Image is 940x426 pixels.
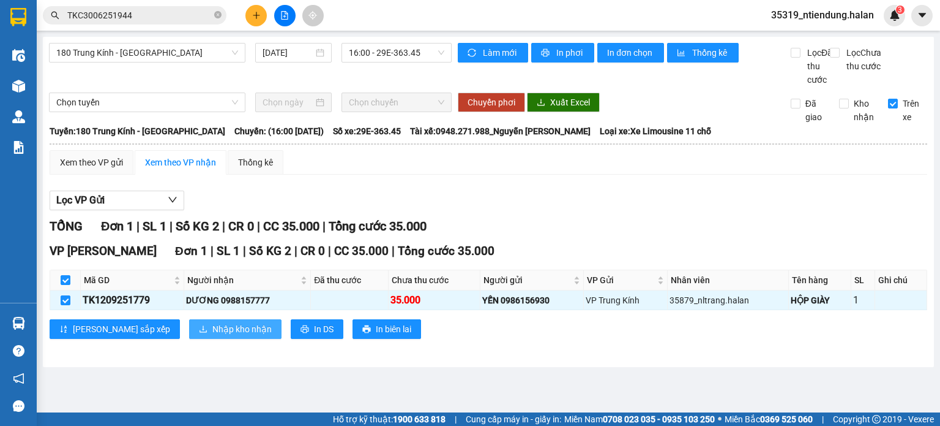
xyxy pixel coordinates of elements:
span: Thống kê [692,46,729,59]
span: | [294,244,297,258]
span: file-add [280,11,289,20]
img: solution-icon [12,141,25,154]
button: In đơn chọn [597,43,664,63]
button: downloadXuất Excel [527,93,600,112]
div: TK1209251779 [83,292,182,308]
span: In biên lai [376,322,411,336]
button: caret-down [911,5,933,26]
div: 35879_nltrang.halan [670,294,786,307]
span: VP [PERSON_NAME] [50,244,157,258]
span: download [199,325,207,335]
span: CR 0 [300,244,325,258]
div: 1 [853,292,873,308]
span: Loại xe: Xe Limousine 11 chỗ [600,124,711,138]
img: warehouse-icon [12,49,25,62]
th: Tên hàng [789,270,851,291]
span: ⚪️ [718,417,722,422]
th: Nhân viên [668,270,789,291]
button: Chuyển phơi [458,93,525,112]
span: | [222,219,225,234]
img: warehouse-icon [12,110,25,123]
span: printer [362,325,371,335]
span: search [51,11,59,20]
span: bar-chart [677,48,687,58]
span: Nhập kho nhận [212,322,272,336]
input: Tìm tên, số ĐT hoặc mã đơn [67,9,212,22]
span: down [168,195,177,205]
span: 3 [898,6,902,14]
strong: 1900 633 818 [393,414,446,424]
span: Miền Bắc [725,413,813,426]
span: Tổng cước 35.000 [329,219,427,234]
th: Ghi chú [875,270,927,291]
span: CC 35.000 [334,244,389,258]
th: SL [851,270,875,291]
span: Miền Nam [564,413,715,426]
span: Mã GD [84,273,171,287]
span: Lọc VP Gửi [56,192,105,208]
span: Cung cấp máy in - giấy in: [466,413,561,426]
span: In phơi [556,46,584,59]
span: | [822,413,824,426]
button: printerIn phơi [531,43,594,63]
span: | [257,219,260,234]
button: sort-ascending[PERSON_NAME] sắp xếp [50,319,180,339]
button: Lọc VP Gửi [50,191,184,210]
span: VP Gửi [587,273,655,287]
div: 35.000 [390,292,478,308]
span: Hỗ trợ kỹ thuật: [333,413,446,426]
div: YẾN 0986156930 [482,294,581,307]
span: caret-down [917,10,928,21]
span: Chọn chuyến [349,93,445,112]
span: Số xe: 29E-363.45 [333,124,401,138]
span: | [243,244,246,258]
div: DƯƠNG 0988157777 [186,294,309,307]
span: aim [308,11,317,20]
span: CR 0 [228,219,254,234]
span: printer [541,48,551,58]
span: SL 1 [143,219,166,234]
img: warehouse-icon [12,317,25,330]
span: Người gửi [483,273,571,287]
span: Xuất Excel [550,96,590,109]
img: logo-vxr [10,8,26,26]
button: aim [302,5,324,26]
div: HỘP GIÀY [791,294,849,307]
span: copyright [872,415,881,424]
button: printerIn biên lai [352,319,421,339]
button: downloadNhập kho nhận [189,319,282,339]
div: Thống kê [238,156,273,169]
span: Đơn 1 [101,219,133,234]
span: Tổng cước 35.000 [398,244,494,258]
button: plus [245,5,267,26]
span: TỔNG [50,219,83,234]
td: TK1209251779 [81,291,184,310]
span: | [323,219,326,234]
span: 35319_ntiendung.halan [761,7,884,23]
span: Làm mới [483,46,518,59]
span: plus [252,11,261,20]
span: | [211,244,214,258]
span: | [136,219,140,234]
span: | [392,244,395,258]
div: Xem theo VP gửi [60,156,123,169]
span: Chuyến: (16:00 [DATE]) [234,124,324,138]
span: Lọc Chưa thu cước [841,46,889,73]
span: In đơn chọn [607,46,654,59]
span: | [455,413,457,426]
strong: 0708 023 035 - 0935 103 250 [603,414,715,424]
input: 12/09/2025 [263,46,313,59]
button: bar-chartThống kê [667,43,739,63]
span: close-circle [214,10,222,21]
div: VP Trung Kính [586,294,665,307]
img: icon-new-feature [889,10,900,21]
span: Người nhận [187,273,299,287]
span: download [537,98,545,108]
span: Chọn tuyến [56,93,238,112]
span: 180 Trung Kính - Thái Nguyên [56,44,238,62]
b: Tuyến: 180 Trung Kính - [GEOGRAPHIC_DATA] [50,126,225,136]
span: question-circle [13,345,24,357]
th: Đã thu cước [311,270,389,291]
span: printer [300,325,309,335]
span: In DS [314,322,334,336]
